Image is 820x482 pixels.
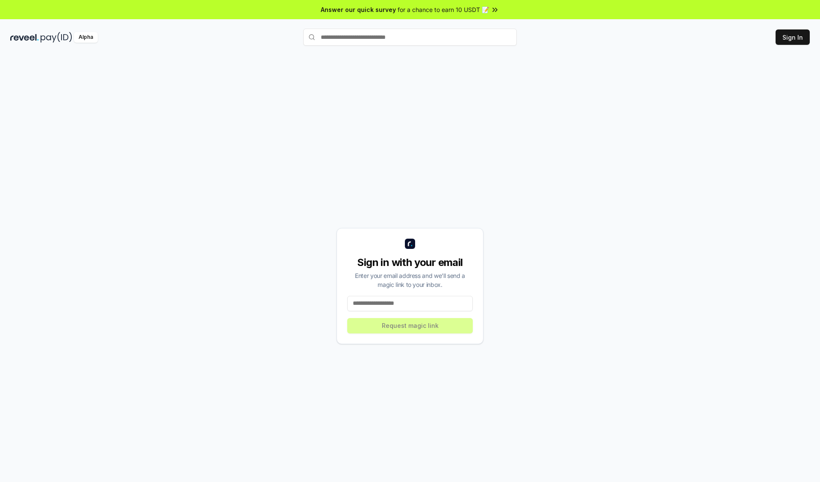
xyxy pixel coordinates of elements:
span: for a chance to earn 10 USDT 📝 [398,5,489,14]
div: Sign in with your email [347,256,473,269]
img: pay_id [41,32,72,43]
img: reveel_dark [10,32,39,43]
button: Sign In [776,29,810,45]
div: Enter your email address and we’ll send a magic link to your inbox. [347,271,473,289]
span: Answer our quick survey [321,5,396,14]
div: Alpha [74,32,98,43]
img: logo_small [405,239,415,249]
